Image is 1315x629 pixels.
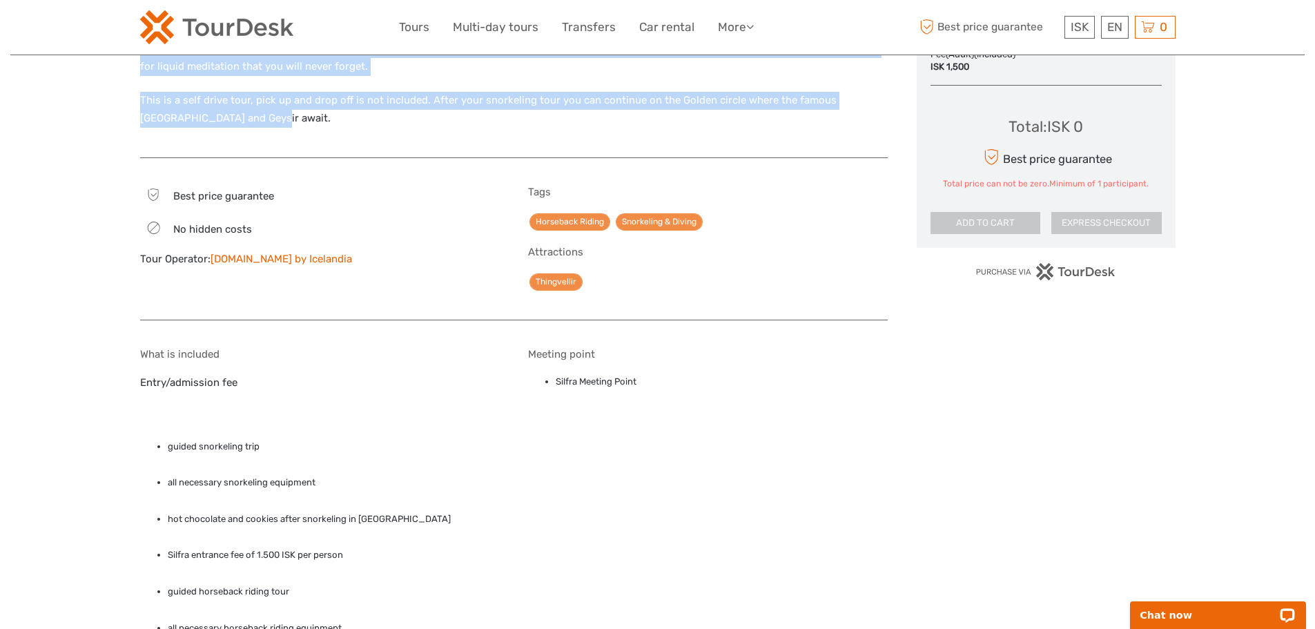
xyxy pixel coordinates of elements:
span: Best price guarantee [173,190,274,202]
span: ISK [1071,20,1089,34]
a: More [718,17,754,37]
span: Best price guarantee [917,16,1061,39]
a: Car rental [639,17,694,37]
h5: Meeting point [528,348,888,360]
a: [DOMAIN_NAME] by Icelandia [211,253,352,265]
button: ADD TO CART [931,212,1041,234]
li: all necessary snorkeling equipment [168,475,500,490]
div: Best price guarantee [980,145,1111,169]
div: ISK 1,500 [931,61,1097,74]
a: Tours [399,17,429,37]
img: PurchaseViaTourDesk.png [975,263,1116,280]
span: 0 [1158,20,1169,34]
li: guided horseback riding tour [168,584,500,599]
p: Entry/admission fee [140,374,500,392]
span: No hidden costs [173,223,252,235]
div: Tour Operator: [140,252,500,267]
div: Total price can not be zero.Minimum of 1 participant. [943,178,1149,190]
li: hot chocolate and cookies after snorkeling in [GEOGRAPHIC_DATA] [168,512,500,527]
div: EN [1101,16,1129,39]
div: Total : ISK 0 [1009,116,1083,137]
a: Thingvellir [529,273,583,291]
a: Horseback Riding [529,213,610,231]
a: Multi-day tours [453,17,538,37]
h5: Tags [528,186,888,198]
iframe: LiveChat chat widget [1121,586,1315,629]
h5: Attractions [528,246,888,258]
a: Snorkeling & Diving [616,213,703,231]
img: 120-15d4194f-c635-41b9-a512-a3cb382bfb57_logo_small.png [140,10,293,44]
button: EXPRESS CHECKOUT [1051,212,1162,234]
li: Silfra entrance fee of 1.500 ISK per person [168,548,500,563]
li: guided snorkeling trip [168,439,500,454]
p: This is a self drive tour, pick up and drop off is not included. After your snorkeling tour you c... [140,92,888,127]
li: Silfra Meeting Point [556,374,888,389]
a: Transfers [562,17,616,37]
h5: What is included [140,348,500,360]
